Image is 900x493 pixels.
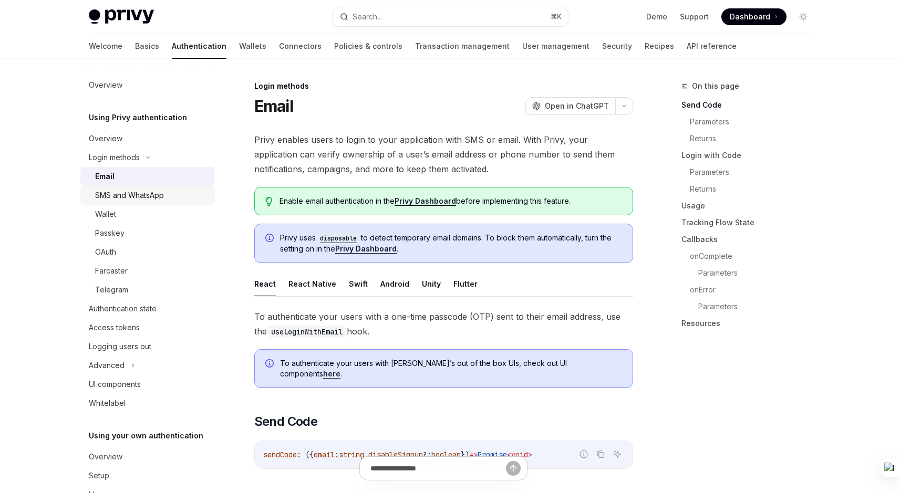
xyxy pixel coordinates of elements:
span: On this page [692,80,739,92]
a: Security [602,34,632,59]
span: To authenticate your users with a one-time passcode (OTP) sent to their email address, use the hook. [254,309,633,339]
div: Authentication state [89,302,157,315]
a: OAuth [80,243,215,261]
svg: Info [265,234,276,244]
div: Overview [89,450,122,463]
a: Authentication [172,34,226,59]
button: Toggle dark mode [795,8,812,25]
a: Parameters [681,298,820,315]
span: Promise [478,450,507,459]
span: To authenticate your users with [PERSON_NAME]’s out of the box UIs, check out UI components . [280,358,622,379]
img: light logo [89,9,154,24]
h5: Using your own authentication [89,429,203,442]
a: Parameters [681,113,820,130]
a: Login with Code [681,147,820,164]
button: Send message [506,461,521,476]
div: Telegram [95,284,128,296]
a: Email [80,167,215,186]
div: Search... [353,11,382,23]
a: Tracking Flow State [681,214,820,231]
code: useLoginWithEmail [267,326,347,338]
a: UI components [80,375,215,394]
h1: Email [254,97,293,116]
button: Open in ChatGPT [525,97,615,115]
button: Search...⌘K [333,7,568,26]
span: : ({ [297,450,314,459]
div: UI components [89,378,141,391]
a: Wallets [239,34,266,59]
a: Overview [80,129,215,148]
a: Access tokens [80,318,215,337]
a: Parameters [681,164,820,181]
span: Send Code [254,413,318,430]
span: ?: [423,450,431,459]
a: Logging users out [80,337,215,356]
span: ⌘ K [551,13,562,21]
span: Privy enables users to login to your application with SMS or email. With Privy, your application ... [254,132,633,176]
a: Overview [80,76,215,95]
span: email [314,450,335,459]
a: Parameters [681,265,820,281]
button: Swift [349,271,368,296]
div: Login methods [254,81,633,91]
button: Copy the contents from the code block [594,447,607,461]
a: Connectors [279,34,322,59]
a: Recipes [645,34,674,59]
button: Flutter [453,271,478,296]
div: SMS and WhatsApp [95,189,164,202]
div: OAuth [95,246,116,258]
button: Advanced [80,356,215,375]
span: : [335,450,339,459]
a: here [323,369,340,379]
div: Logging users out [89,340,151,353]
span: string [339,450,364,459]
a: Support [680,12,709,22]
button: Android [380,271,409,296]
a: API reference [687,34,737,59]
a: Welcome [89,34,122,59]
span: Open in ChatGPT [545,101,609,111]
span: }) [461,450,469,459]
div: Overview [89,79,122,91]
button: React Native [288,271,336,296]
span: < [507,450,511,459]
input: Ask a question... [370,457,506,480]
button: React [254,271,276,296]
a: Privy Dashboard [335,244,397,254]
span: Privy uses to detect temporary email domains. To block them automatically, turn the setting on in... [280,233,622,254]
span: sendCode [263,450,297,459]
a: Basics [135,34,159,59]
span: Enable email authentication in the before implementing this feature. [280,196,622,206]
a: Usage [681,197,820,214]
a: disposable [316,233,361,242]
span: boolean [431,450,461,459]
div: Wallet [95,208,116,221]
a: Demo [646,12,667,22]
a: Telegram [80,280,215,299]
a: Returns [681,181,820,197]
a: SMS and WhatsApp [80,186,215,205]
a: Policies & controls [334,34,402,59]
div: Access tokens [89,321,140,334]
button: Login methods [80,148,215,167]
div: Passkey [95,227,125,239]
button: Unity [422,271,441,296]
div: Overview [89,132,122,145]
svg: Tip [265,197,273,206]
a: Privy Dashboard [395,196,456,206]
a: Send Code [681,97,820,113]
a: Overview [80,447,215,466]
a: Authentication state [80,299,215,318]
a: onComplete [681,248,820,265]
div: Whitelabel [89,397,126,410]
svg: Info [265,359,276,370]
div: Email [95,170,115,183]
h5: Using Privy authentication [89,111,187,124]
span: => [469,450,478,459]
a: Transaction management [415,34,510,59]
a: Setup [80,466,215,485]
button: Report incorrect code [577,447,591,461]
a: Farcaster [80,261,215,280]
a: User management [522,34,589,59]
a: Resources [681,315,820,332]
